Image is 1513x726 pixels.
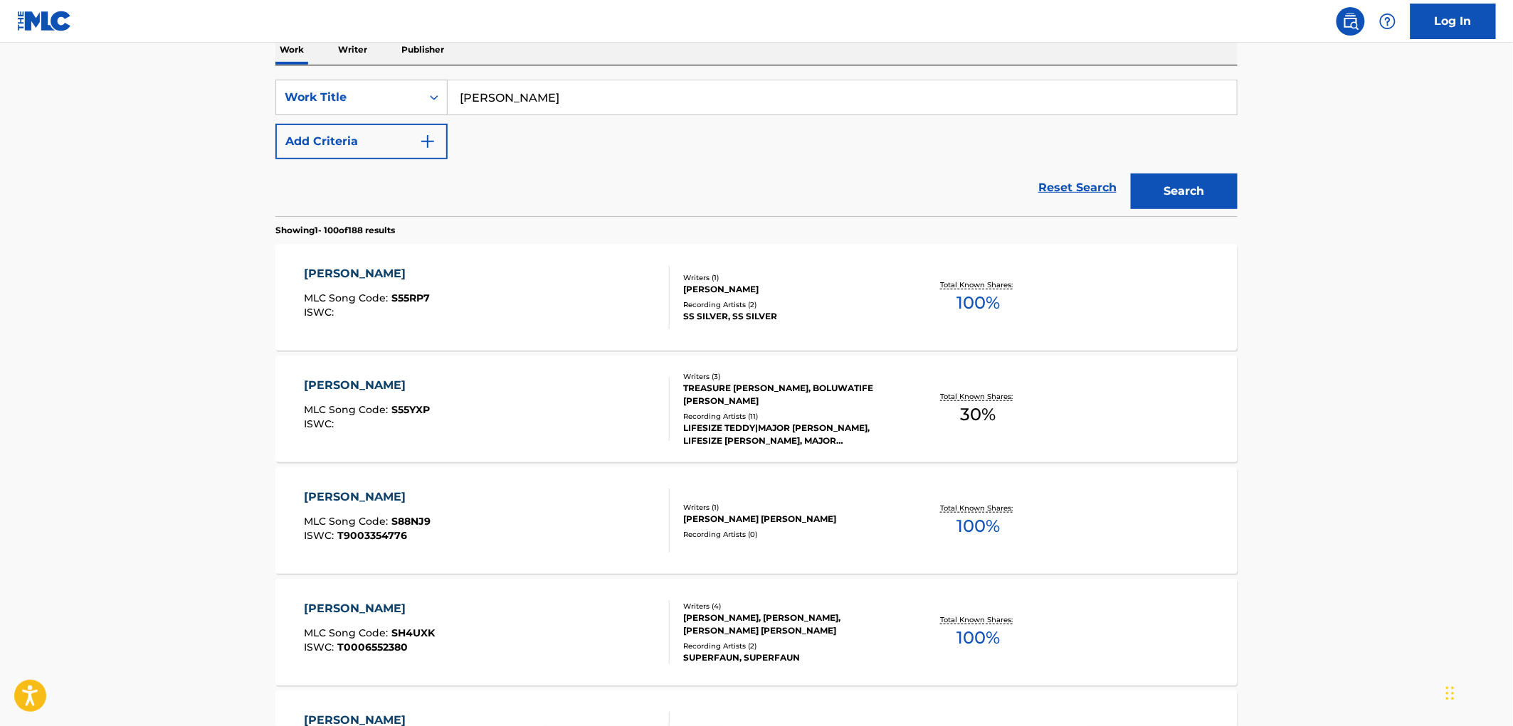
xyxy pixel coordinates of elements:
p: Publisher [397,35,448,65]
span: S88NJ9 [392,515,431,528]
div: Writers ( 4 ) [683,601,898,612]
p: Showing 1 - 100 of 188 results [275,224,395,237]
span: 30 % [961,402,996,427]
span: SH4UXK [392,626,436,639]
span: MLC Song Code : [305,515,392,528]
a: [PERSON_NAME]MLC Song Code:SH4UXKISWC:T0006552380Writers (4)[PERSON_NAME], [PERSON_NAME], [PERSON... [275,579,1238,685]
a: [PERSON_NAME]MLC Song Code:S88NJ9ISWC:T9003354776Writers (1)[PERSON_NAME] [PERSON_NAME]Recording ... [275,467,1238,574]
div: SUPERFAUN, SUPERFAUN [683,651,898,664]
div: [PERSON_NAME], [PERSON_NAME], [PERSON_NAME] [PERSON_NAME] [683,612,898,637]
a: [PERSON_NAME]MLC Song Code:S55YXPISWC:Writers (3)TREASURE [PERSON_NAME], BOLUWATIFE [PERSON_NAME]... [275,356,1238,462]
p: Total Known Shares: [940,391,1016,402]
p: Total Known Shares: [940,503,1016,513]
a: [PERSON_NAME]MLC Song Code:S55RP7ISWC:Writers (1)[PERSON_NAME]Recording Artists (2)SS SILVER, SS ... [275,244,1238,351]
a: Log In [1411,4,1496,39]
span: T9003354776 [338,529,408,542]
div: [PERSON_NAME] [305,600,436,617]
span: 100 % [956,513,1000,539]
form: Search Form [275,80,1238,216]
span: 100 % [956,625,1000,651]
div: Recording Artists ( 0 ) [683,529,898,540]
div: Writers ( 1 ) [683,272,898,283]
iframe: Chat Widget [1442,658,1513,726]
span: T0006552380 [338,641,408,653]
div: Recording Artists ( 2 ) [683,299,898,310]
p: Total Known Shares: [940,279,1016,290]
span: MLC Song Code : [305,626,392,639]
span: ISWC : [305,529,338,542]
div: [PERSON_NAME] [PERSON_NAME] [683,513,898,525]
a: Reset Search [1031,172,1124,203]
span: MLC Song Code : [305,292,392,304]
div: Help [1374,7,1402,36]
span: 100 % [956,290,1000,316]
div: Recording Artists ( 2 ) [683,641,898,651]
span: MLC Song Code : [305,403,392,416]
div: SS SILVER, SS SILVER [683,310,898,323]
div: TREASURE [PERSON_NAME], BOLUWATIFE [PERSON_NAME] [683,382,898,407]
span: ISWC : [305,417,338,430]
div: Recording Artists ( 11 ) [683,411,898,422]
div: Work Title [285,89,413,106]
div: Writers ( 1 ) [683,502,898,513]
div: [PERSON_NAME] [683,283,898,296]
div: [PERSON_NAME] [305,377,431,394]
span: S55RP7 [392,292,431,304]
button: Search [1131,174,1238,209]
img: help [1379,13,1396,30]
div: [PERSON_NAME] [305,489,431,506]
button: Add Criteria [275,124,448,159]
div: Drag [1446,672,1455,715]
p: Writer [334,35,371,65]
div: [PERSON_NAME] [305,265,431,282]
img: 9d2ae6d4665cec9f34b9.svg [419,133,436,150]
a: Public Search [1337,7,1365,36]
span: ISWC : [305,641,338,653]
img: MLC Logo [17,11,72,31]
img: search [1342,13,1359,30]
div: LIFESIZE TEDDY|MAJOR [PERSON_NAME], LIFESIZE [PERSON_NAME], MAJOR [PERSON_NAME], LIFESIZE [PERSON... [683,422,898,447]
p: Total Known Shares: [940,614,1016,625]
p: Work [275,35,308,65]
div: Writers ( 3 ) [683,371,898,382]
span: ISWC : [305,306,338,319]
span: S55YXP [392,403,431,416]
